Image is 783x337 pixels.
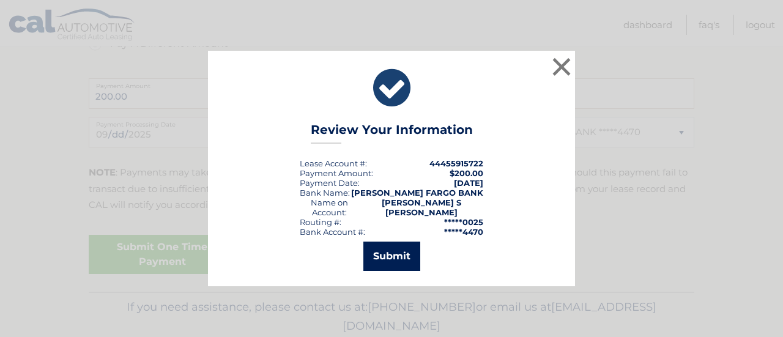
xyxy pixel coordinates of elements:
[300,178,358,188] span: Payment Date
[300,227,365,237] div: Bank Account #:
[549,54,574,79] button: ×
[382,198,461,217] strong: [PERSON_NAME] S [PERSON_NAME]
[450,168,483,178] span: $200.00
[300,217,341,227] div: Routing #:
[454,178,483,188] span: [DATE]
[351,188,483,198] strong: [PERSON_NAME] FARGO BANK
[300,198,359,217] div: Name on Account:
[429,158,483,168] strong: 44455915722
[300,168,373,178] div: Payment Amount:
[300,188,350,198] div: Bank Name:
[363,242,420,271] button: Submit
[300,158,367,168] div: Lease Account #:
[311,122,473,144] h3: Review Your Information
[300,178,360,188] div: :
